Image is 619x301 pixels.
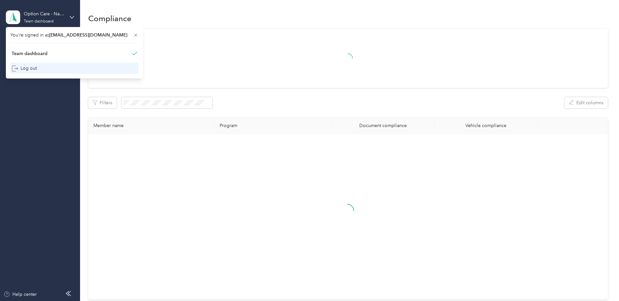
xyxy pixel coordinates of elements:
span: [EMAIL_ADDRESS][DOMAIN_NAME] [49,32,127,38]
th: Member name [88,118,214,134]
button: Help center [4,291,37,298]
iframe: Everlance-gr Chat Button Frame [583,265,619,301]
div: Vehicle compliance [440,123,532,128]
div: Team dashboard [24,20,54,23]
div: Log out [12,65,37,72]
div: Document compliance [337,123,429,128]
div: Option Care - Naven Health [24,10,64,17]
h1: Compliance [88,15,131,22]
button: Filters [88,97,117,108]
span: You’re signed in as [10,32,138,38]
th: Program [214,118,332,134]
div: Team dashboard [12,50,48,57]
button: Edit columns [564,97,608,108]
